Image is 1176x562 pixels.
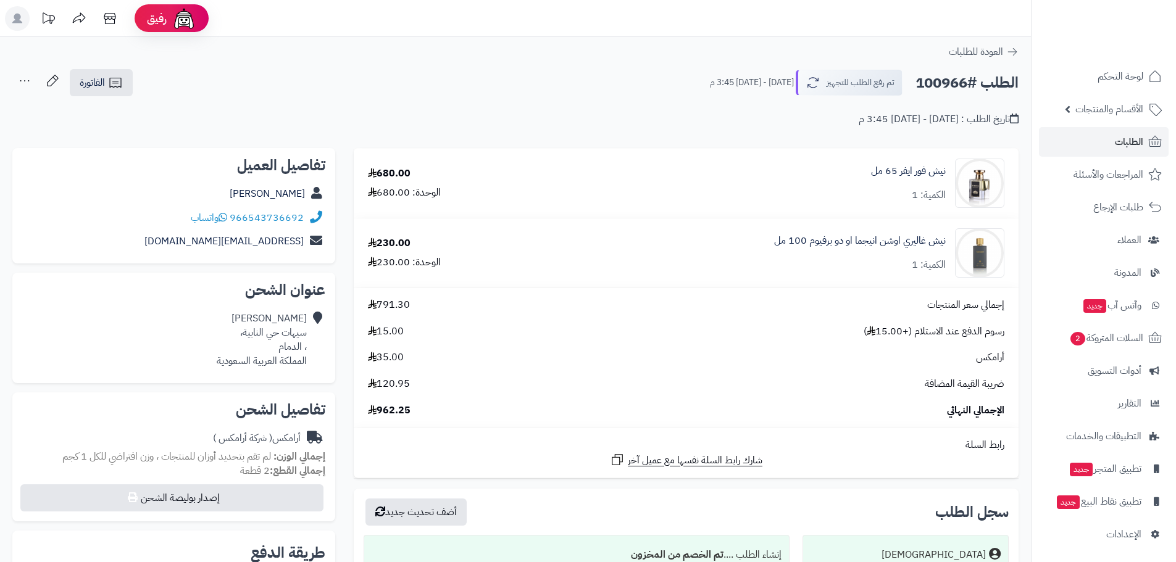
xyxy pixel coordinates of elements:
span: رسوم الدفع عند الاستلام (+15.00 ) [864,324,1004,339]
h2: طريقة الدفع [251,545,325,560]
div: رابط السلة [359,438,1014,452]
div: تاريخ الطلب : [DATE] - [DATE] 3:45 م [859,112,1019,126]
span: 15.00 [368,324,404,339]
span: لوحة التحكم [1098,68,1143,85]
span: الإعدادات [1106,526,1141,543]
span: العملاء [1117,231,1141,249]
a: الإعدادات [1039,519,1169,549]
span: إجمالي سعر المنتجات [927,298,1004,312]
a: المراجعات والأسئلة [1039,160,1169,189]
span: 35.00 [368,350,404,365]
a: [EMAIL_ADDRESS][DOMAIN_NAME] [144,234,304,249]
h2: الطلب #100966 [915,70,1019,96]
h2: تفاصيل العميل [22,158,325,173]
a: التقارير [1039,389,1169,418]
div: [PERSON_NAME] سيهات حي النابية، ، الدمام المملكة العربية السعودية [217,312,307,368]
div: [DEMOGRAPHIC_DATA] [882,548,986,562]
a: العملاء [1039,225,1169,255]
span: ( شركة أرامكس ) [213,431,272,445]
div: الوحدة: 680.00 [368,186,441,200]
a: وآتس آبجديد [1039,291,1169,320]
span: 2 [1070,332,1085,345]
span: 120.95 [368,377,410,391]
div: الوحدة: 230.00 [368,255,441,270]
strong: إجمالي القطع: [270,463,325,478]
a: الفاتورة [70,69,133,96]
span: المراجعات والأسئلة [1074,166,1143,183]
a: نيش فور ايفر 65 مل [871,164,946,178]
span: المدونة [1114,264,1141,281]
span: الطلبات [1115,133,1143,151]
a: المدونة [1039,258,1169,287]
span: جديد [1070,463,1093,476]
span: السلات المتروكة [1069,329,1143,347]
span: ضريبة القيمة المضافة [925,377,1004,391]
span: شارك رابط السلة نفسها مع عميل آخر [628,453,762,468]
span: التطبيقات والخدمات [1066,428,1141,445]
a: تطبيق نقاط البيعجديد [1039,487,1169,516]
span: تطبيق المتجر [1069,460,1141,477]
a: طلبات الإرجاع [1039,192,1169,222]
img: logo-2.png [1092,33,1164,59]
small: [DATE] - [DATE] 3:45 م [710,76,794,89]
span: العودة للطلبات [949,44,1003,59]
h3: سجل الطلب [935,505,1009,519]
div: الكمية: 1 [912,188,946,202]
span: الإجمالي النهائي [947,403,1004,418]
span: أرامكس [976,350,1004,365]
a: تحديثات المنصة [33,6,64,34]
span: الأقسام والمنتجات [1075,101,1143,118]
img: ai-face.png [172,6,196,31]
h2: عنوان الشحن [22,283,325,297]
small: 2 قطعة [240,463,325,478]
span: لم تقم بتحديد أوزان للمنتجات ، وزن افتراضي للكل 1 كجم [62,449,271,464]
a: نيش غاليري اوشن انيجما او دو برفيوم 100 مل [774,234,946,248]
span: أدوات التسويق [1088,362,1141,379]
div: الكمية: 1 [912,258,946,272]
a: شارك رابط السلة نفسها مع عميل آخر [610,452,762,468]
span: التقارير [1118,395,1141,412]
img: 1757260382-%D8%A7%D9%88%D8%B4%D9%8A%D9%86%20%D8%A7%D9%86%D9%8A%D8%AC%D9%85%D8%A7-90x90.png [956,228,1004,278]
a: العودة للطلبات [949,44,1019,59]
span: 791.30 [368,298,410,312]
div: 680.00 [368,167,411,181]
a: السلات المتروكة2 [1039,323,1169,353]
span: 962.25 [368,403,411,418]
h2: تفاصيل الشحن [22,402,325,417]
div: أرامكس [213,431,301,445]
button: إصدار بوليصة الشحن [20,484,323,511]
a: واتساب [191,210,227,225]
span: تطبيق نقاط البيع [1056,493,1141,510]
span: جديد [1083,299,1106,313]
strong: إجمالي الوزن: [273,449,325,464]
a: [PERSON_NAME] [230,186,305,201]
span: الفاتورة [80,75,105,90]
a: 966543736692 [230,210,304,225]
span: جديد [1057,495,1080,509]
a: التطبيقات والخدمات [1039,421,1169,451]
a: الطلبات [1039,127,1169,157]
button: أضف تحديث جديد [365,498,467,526]
span: رفيق [147,11,167,26]
b: تم الخصم من المخزون [631,547,724,562]
span: وآتس آب [1082,297,1141,314]
a: تطبيق المتجرجديد [1039,454,1169,484]
a: أدوات التسويق [1039,356,1169,386]
a: لوحة التحكم [1039,62,1169,91]
div: 230.00 [368,236,411,250]
span: طلبات الإرجاع [1093,199,1143,216]
button: تم رفع الطلب للتجهيز [796,70,903,96]
img: 1719856650-29-90x90.png [956,159,1004,208]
